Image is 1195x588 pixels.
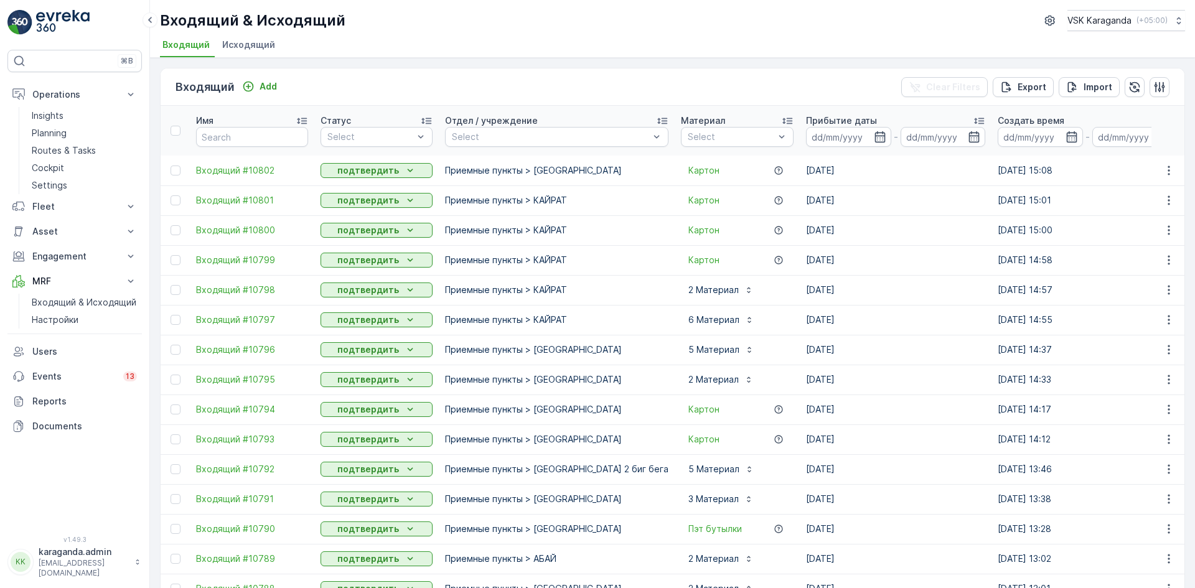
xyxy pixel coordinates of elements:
p: Asset [32,225,117,238]
button: подтвердить [321,372,433,387]
a: Картон [688,224,719,236]
td: Приемные пункты > [GEOGRAPHIC_DATA] [439,484,675,514]
td: Приемные пункты > АБАЙ [439,544,675,574]
div: Toggle Row Selected [171,166,180,175]
button: 5 Материал [681,340,762,360]
td: [DATE] [800,484,991,514]
a: Cockpit [27,159,142,177]
button: Add [237,79,282,94]
span: Входящий #10790 [196,523,308,535]
p: подтвердить [337,553,399,565]
div: Toggle Row Selected [171,404,180,414]
td: [DATE] [800,365,991,394]
p: подтвердить [337,194,399,207]
td: [DATE] 14:33 [991,365,1183,394]
p: 5 Материал [688,463,739,475]
p: 3 Материал [688,493,739,505]
td: Приемные пункты > [GEOGRAPHIC_DATA] [439,514,675,544]
p: подтвердить [337,493,399,505]
button: подтвердить [321,223,433,238]
a: Reports [7,389,142,414]
td: Приемные пункты > КАЙРАТ [439,245,675,275]
button: Operations [7,82,142,107]
a: Входящий #10798 [196,284,308,296]
p: Documents [32,420,137,432]
span: Входящий #10789 [196,553,308,565]
p: Users [32,345,137,358]
p: ( +05:00 ) [1136,16,1168,26]
p: 2 Материал [688,373,739,386]
a: Settings [27,177,142,194]
a: Входящий #10795 [196,373,308,386]
button: VSK Karaganda(+05:00) [1067,10,1185,31]
span: Входящий #10799 [196,254,308,266]
a: Documents [7,414,142,439]
a: Routes & Tasks [27,142,142,159]
span: Картон [688,164,719,177]
div: Toggle Row Selected [171,554,180,564]
div: Toggle Row Selected [171,345,180,355]
p: Select [327,131,413,143]
button: 2 Материал [681,370,761,390]
span: Исходящий [222,39,275,51]
div: Toggle Row Selected [171,195,180,205]
a: Входящий #10794 [196,403,308,416]
p: Clear Filters [926,81,980,93]
a: Входящий & Исходящий [27,294,142,311]
a: Картон [688,254,719,266]
button: Engagement [7,244,142,269]
p: Routes & Tasks [32,144,96,157]
td: [DATE] [800,245,991,275]
button: Import [1059,77,1120,97]
p: Import [1084,81,1112,93]
p: [EMAIL_ADDRESS][DOMAIN_NAME] [39,558,128,578]
a: Входящий #10802 [196,164,308,177]
p: подтвердить [337,433,399,446]
p: 13 [126,371,134,381]
a: Входящий #10791 [196,493,308,505]
p: Прибытие даты [806,114,877,127]
td: [DATE] 14:17 [991,394,1183,424]
button: подтвердить [321,462,433,477]
p: MRF [32,275,117,287]
td: [DATE] [800,275,991,305]
div: Toggle Row Selected [171,464,180,474]
span: Входящий [162,39,210,51]
button: подтвердить [321,163,433,178]
td: Приемные пункты > [GEOGRAPHIC_DATA] [439,365,675,394]
button: Asset [7,219,142,244]
p: подтвердить [337,314,399,326]
p: подтвердить [337,343,399,356]
div: Toggle Row Selected [171,494,180,504]
a: Входящий #10793 [196,433,308,446]
button: Export [993,77,1054,97]
td: [DATE] 14:58 [991,245,1183,275]
p: подтвердить [337,523,399,535]
td: [DATE] [800,335,991,365]
div: Toggle Row Selected [171,255,180,265]
td: [DATE] [800,514,991,544]
p: Отдел / учреждение [445,114,538,127]
td: [DATE] 13:38 [991,484,1183,514]
td: [DATE] 15:01 [991,185,1183,215]
p: подтвердить [337,403,399,416]
button: подтвердить [321,432,433,447]
p: подтвердить [337,463,399,475]
td: [DATE] 13:28 [991,514,1183,544]
span: Пэт бутылки [688,523,742,535]
p: подтвердить [337,373,399,386]
div: Toggle Row Selected [171,225,180,235]
td: [DATE] [800,156,991,185]
p: karaganda.admin [39,546,128,558]
p: Создать время [998,114,1064,127]
button: 5 Материал [681,459,762,479]
button: подтвердить [321,312,433,327]
p: Planning [32,127,67,139]
p: Входящий [176,78,235,96]
button: 2 Материал [681,280,761,300]
a: Картон [688,194,719,207]
td: [DATE] 14:57 [991,275,1183,305]
p: Fleet [32,200,117,213]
